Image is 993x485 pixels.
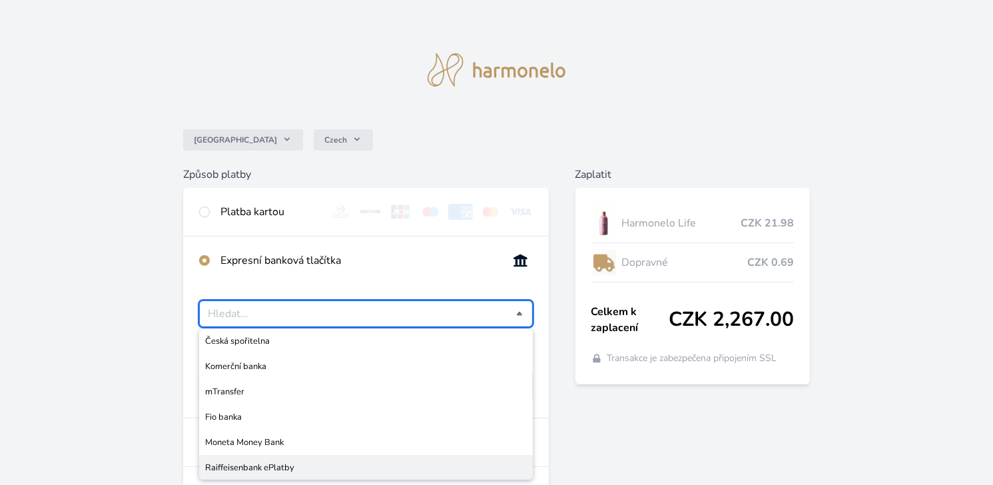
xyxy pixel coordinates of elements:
img: jcb.svg [388,204,413,220]
div: Platba kartou [220,204,318,220]
span: Česká spořitelna [205,334,526,348]
span: Czech [324,135,347,145]
img: CLEAN_LIFE_se_stinem_x-lo.jpg [591,207,617,240]
img: delivery-lo.png [591,246,617,279]
span: Dopravné [621,254,747,270]
span: CZK 21.98 [741,215,794,231]
span: mTransfer [205,385,526,398]
span: Moneta Money Bank [205,436,526,449]
img: maestro.svg [418,204,443,220]
span: Harmonelo Life [621,215,740,231]
span: Celkem k zaplacení [591,304,669,336]
div: Vyberte svou banku [199,300,532,327]
span: Komerční banka [205,360,526,373]
span: CZK 2,267.00 [669,308,794,332]
img: amex.svg [448,204,473,220]
span: Fio banka [205,410,526,424]
img: mc.svg [478,204,503,220]
span: Raiffeisenbank ePlatby [205,461,526,474]
img: visa.svg [508,204,533,220]
img: onlineBanking_CZ.svg [508,252,533,268]
img: diners.svg [328,204,353,220]
input: Česká spořitelnaKomerční bankamTransferFio bankaMoneta Money BankRaiffeisenbank ePlatby [208,306,515,322]
h6: Způsob platby [183,167,548,183]
span: Transakce je zabezpečena připojením SSL [607,352,777,365]
img: logo.svg [428,53,566,87]
span: CZK 0.69 [747,254,794,270]
button: [GEOGRAPHIC_DATA] [183,129,303,151]
span: [GEOGRAPHIC_DATA] [194,135,277,145]
div: Expresní banková tlačítka [220,252,497,268]
img: discover.svg [358,204,383,220]
h6: Zaplatit [575,167,810,183]
button: Czech [314,129,373,151]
